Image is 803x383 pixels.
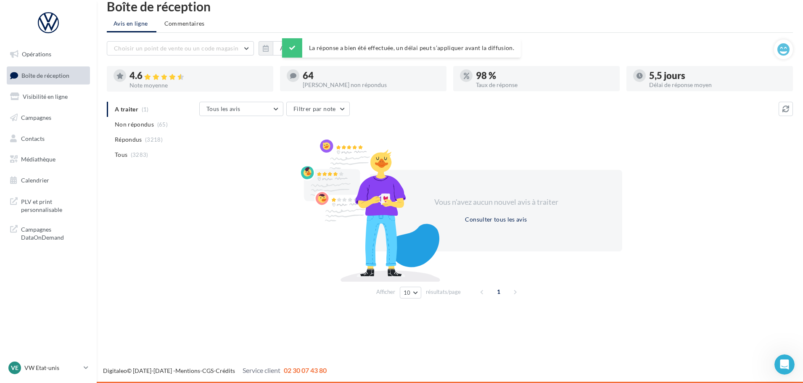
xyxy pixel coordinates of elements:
div: Suivez ce pas à pas et si besoin, écrivez-nous à [12,63,156,84]
div: 5,5 jours [649,71,786,80]
a: Contacts [5,130,92,148]
a: Campagnes [5,109,92,127]
button: Consulter tous les avis [462,214,530,225]
div: • Site web [32,273,146,282]
a: VE VW Etat-unis [7,360,90,376]
div: Mettre des fiches points de vente à jour [32,147,143,164]
span: Tous [115,151,127,159]
span: 02 30 07 43 80 [284,366,327,374]
a: Crédits [216,367,235,374]
div: La réponse a bien été effectuée, un délai peut s’appliquer avant la diffusion. [282,38,521,58]
iframe: Intercom live chat [774,354,795,375]
button: go back [5,3,21,19]
div: • Horaires [32,282,146,291]
span: Campagnes [21,114,51,121]
div: [PERSON_NAME] non répondus [303,82,440,88]
div: 98 % [476,71,613,80]
div: Depuis l'onglet , retrouvez l'ensemble de vos fiches établissements. Un smiley vous indique [32,167,146,211]
span: PLV et print personnalisable [21,196,87,214]
a: PLV et print personnalisable [5,193,92,217]
button: 10 [400,287,421,298]
span: Commentaires [164,19,205,28]
span: © [DATE]-[DATE] - - - [103,367,327,374]
div: Vous n'avez aucun nouvel avis à traiter [424,197,568,208]
a: Visibilité en ligne [5,88,92,106]
div: 64 [303,71,440,80]
span: 10 [404,289,411,296]
div: Concentrez-vous sur : [32,256,146,264]
span: (3283) [131,151,148,158]
span: Non répondus [115,120,154,129]
span: 1 [492,285,505,298]
p: Environ 10 minutes [103,111,160,120]
span: Répondus [115,135,142,144]
div: , puis sur pour la modifier. [32,220,146,247]
button: Au total [273,41,309,55]
span: (65) [157,121,168,128]
p: 3 étapes [8,111,34,120]
span: Calendrier [21,177,49,184]
span: Campagnes DataOnDemand [21,224,87,242]
button: Tous les avis [199,102,283,116]
a: CGS [202,367,214,374]
a: Mentions [175,367,200,374]
div: Délai de réponse moyen [649,82,786,88]
span: Choisir un point de vente ou un code magasin [114,45,238,52]
a: Campagnes DataOnDemand [5,220,92,245]
div: Débuter avec la visibilité en ligne [12,33,156,63]
div: • Galerie photos [32,291,146,300]
div: Taux de réponse [476,82,613,88]
a: Calendrier [5,172,92,189]
div: • Téléphone [32,264,146,273]
a: [EMAIL_ADDRESS][DOMAIN_NAME] [37,74,154,82]
span: (3218) [145,136,163,143]
div: Note moyenne [129,82,267,88]
div: 4.6 [129,71,267,81]
span: Contacts [21,135,45,142]
span: VE [11,364,18,372]
a: Médiathèque [5,151,92,168]
button: Choisir un point de vente ou un code magasin [107,41,254,55]
button: Filtrer par note [286,102,350,116]
span: Visibilité en ligne [23,93,68,100]
p: VW Etat-unis [24,364,80,372]
span: Médiathèque [21,156,55,163]
div: 1Mettre des fiches points de vente à jour [16,144,153,164]
b: Cliquez sur une fiche [32,221,102,228]
div: Fermer [148,4,163,19]
b: "Fiche point de vente" [42,230,116,237]
span: Opérations [22,50,51,58]
a: comment optimiser votre fiche point de vente. [32,195,145,210]
button: Au total [259,41,309,55]
div: Service-Client de Digitaleo [54,91,131,100]
span: résultats/page [426,288,461,296]
span: Tous les avis [206,105,240,112]
span: Service client [243,366,280,374]
span: Afficher [376,288,395,296]
a: Boîte de réception [5,66,92,85]
b: "Visibilité en ligne" [77,168,140,175]
span: Boîte de réception [21,71,69,79]
a: Digitaleo [103,367,127,374]
a: Opérations [5,45,92,63]
img: Profile image for Service-Client [37,89,51,102]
